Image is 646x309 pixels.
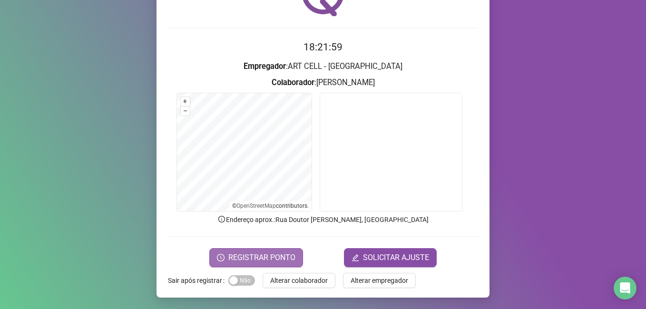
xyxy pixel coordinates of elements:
button: – [181,106,190,116]
strong: Colaborador [272,78,314,87]
button: + [181,97,190,106]
span: SOLICITAR AJUSTE [363,252,429,263]
time: 18:21:59 [303,41,343,53]
span: REGISTRAR PONTO [228,252,295,263]
h3: : [PERSON_NAME] [168,77,478,89]
span: edit [352,254,359,261]
span: Alterar colaborador [270,275,328,286]
button: editSOLICITAR AJUSTE [344,248,437,267]
button: Alterar empregador [343,273,416,288]
label: Sair após registrar [168,273,228,288]
p: Endereço aprox. : Rua Doutor [PERSON_NAME], [GEOGRAPHIC_DATA] [168,214,478,225]
a: OpenStreetMap [236,203,276,209]
strong: Empregador [244,62,286,71]
button: Alterar colaborador [263,273,335,288]
li: © contributors. [232,203,309,209]
button: REGISTRAR PONTO [209,248,303,267]
span: Alterar empregador [351,275,408,286]
div: Open Intercom Messenger [614,277,636,299]
span: info-circle [217,215,226,223]
h3: : ART CELL - [GEOGRAPHIC_DATA] [168,60,478,73]
span: clock-circle [217,254,225,261]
